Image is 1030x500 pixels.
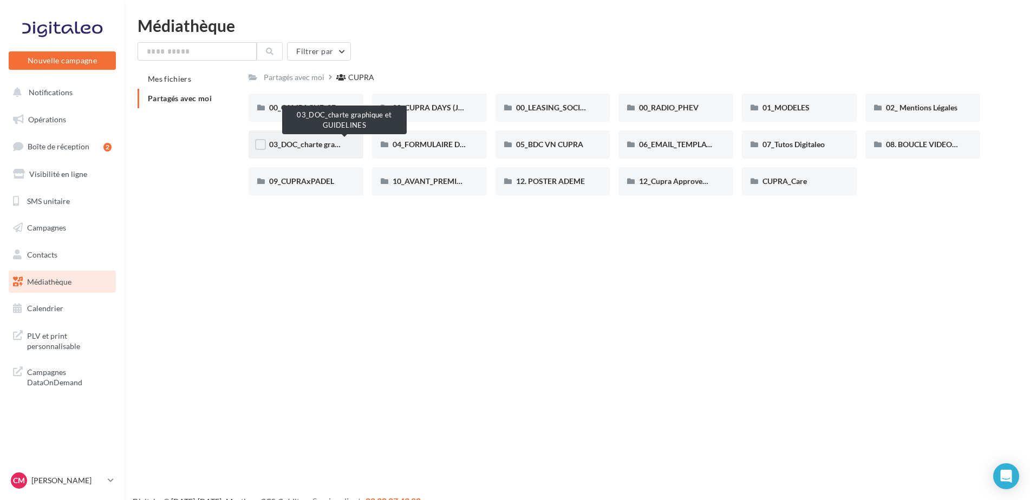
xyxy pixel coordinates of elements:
span: 00_CAMPAGNE_SEPTEMBRE [269,103,370,112]
a: CM [PERSON_NAME] [9,470,116,491]
span: CUPRA_Care [762,176,807,186]
span: 03_DOC_charte graphique et GUIDELINES [269,140,411,149]
div: CUPRA [348,72,374,83]
span: Boîte de réception [28,142,89,151]
span: Contacts [27,250,57,259]
a: PLV et print personnalisable [6,324,118,356]
span: 07_Tutos Digitaleo [762,140,825,149]
button: Nouvelle campagne [9,51,116,70]
span: Médiathèque [27,277,71,286]
div: Open Intercom Messenger [993,463,1019,489]
a: Campagnes [6,216,118,239]
div: 2 [103,143,112,152]
a: SMS unitaire [6,190,118,213]
span: 12. POSTER ADEME [516,176,585,186]
span: Campagnes DataOnDemand [27,365,112,388]
span: 00_LEASING_SOCIAL_ÉLECTRIQUE [516,103,637,112]
span: 12_Cupra Approved_OCCASIONS_GARANTIES [639,176,799,186]
span: 04_FORMULAIRE DES DEMANDES CRÉATIVES [393,140,553,149]
span: 08. BOUCLE VIDEO ECRAN SHOWROOM [886,140,1029,149]
span: 10_AVANT_PREMIÈRES_CUPRA (VENTES PRIVEES) [393,176,570,186]
span: 01_MODELES [762,103,810,112]
span: SMS unitaire [27,196,70,205]
span: Campagnes [27,223,66,232]
a: Opérations [6,108,118,131]
button: Filtrer par [287,42,351,61]
p: [PERSON_NAME] [31,475,103,486]
span: 06_EMAIL_TEMPLATE HTML CUPRA [639,140,765,149]
a: Boîte de réception2 [6,135,118,158]
span: CM [13,475,25,486]
span: 09_CUPRAxPADEL [269,176,334,186]
div: Partagés avec moi [264,72,324,83]
span: 00_CUPRA DAYS (JPO) [393,103,471,112]
a: Contacts [6,244,118,266]
button: Notifications [6,81,114,104]
span: Visibilité en ligne [29,169,87,179]
span: Mes fichiers [148,74,191,83]
div: Médiathèque [138,17,1017,34]
span: Notifications [29,88,73,97]
span: 00_RADIO_PHEV [639,103,699,112]
a: Campagnes DataOnDemand [6,360,118,392]
span: Calendrier [27,304,63,313]
span: 02_ Mentions Légales [886,103,957,112]
span: 05_BDC VN CUPRA [516,140,583,149]
a: Médiathèque [6,271,118,293]
a: Calendrier [6,297,118,320]
div: 03_DOC_charte graphique et GUIDELINES [282,106,407,134]
span: Opérations [28,115,66,124]
span: PLV et print personnalisable [27,328,112,352]
a: Visibilité en ligne [6,163,118,186]
span: Partagés avec moi [148,94,212,103]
